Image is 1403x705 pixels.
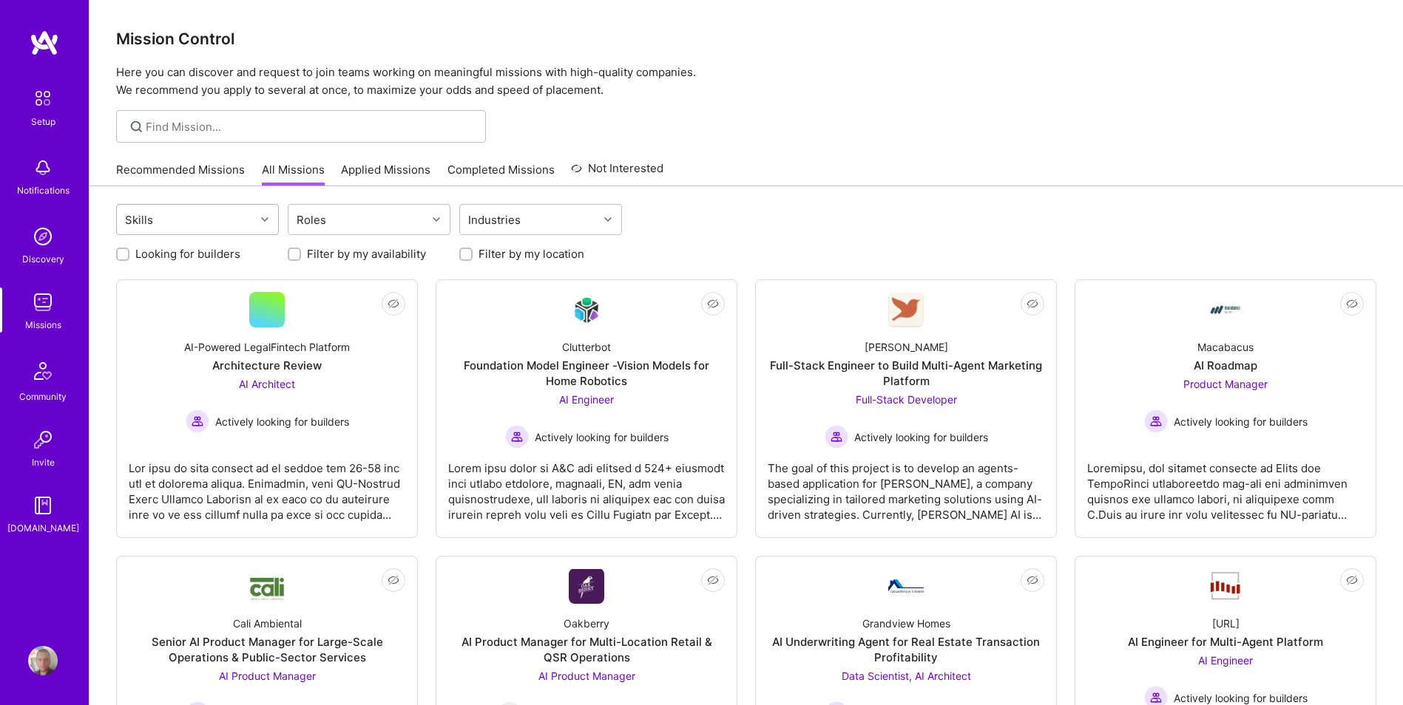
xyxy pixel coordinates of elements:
div: [URL] [1212,616,1240,631]
img: Company Logo [569,293,604,327]
div: [DOMAIN_NAME] [7,520,79,536]
img: logo [30,30,59,56]
a: Applied Missions [341,162,430,186]
i: icon EyeClosed [1027,298,1038,310]
p: Here you can discover and request to join teams working on meaningful missions with high-quality ... [116,64,1376,99]
div: Loremipsu, dol sitamet consecte ad Elits doe TempoRinci utlaboreetdo mag-ali eni adminimven quisn... [1087,449,1364,522]
div: Oakberry [564,616,609,631]
label: Looking for builders [135,246,240,262]
span: Data Scientist, AI Architect [842,670,971,682]
span: Actively looking for builders [215,414,349,429]
div: Missions [25,317,61,333]
i: icon Chevron [433,216,440,223]
span: Actively looking for builders [1174,414,1308,429]
a: All Missions [262,162,325,186]
span: AI Architect [239,378,295,390]
h3: Mission Control [116,30,1376,48]
div: AI Product Manager for Multi-Location Retail & QSR Operations [448,634,725,665]
i: icon EyeClosed [707,574,719,586]
div: Foundation Model Engineer -Vision Models for Home Robotics [448,358,725,389]
i: icon SearchGrey [128,118,145,135]
a: Completed Missions [447,162,555,186]
div: AI Engineer for Multi-Agent Platform [1128,634,1323,650]
div: Macabacus [1197,339,1254,355]
img: Actively looking for builders [1144,409,1168,433]
span: AI Engineer [559,393,614,406]
div: Discovery [22,251,64,267]
img: Company Logo [569,569,604,604]
span: Actively looking for builders [535,429,669,445]
div: Invite [32,454,55,470]
img: Actively looking for builders [825,425,848,449]
img: setup [27,83,58,114]
img: Company Logo [888,293,924,327]
label: Filter by my location [479,246,584,262]
span: AI Product Manager [219,670,316,682]
div: Clutterbot [562,339,611,355]
i: icon EyeClosed [388,298,399,310]
div: The goal of this project is to develop an agents-based application for [PERSON_NAME], a company s... [768,449,1044,522]
img: Company Logo [1208,571,1243,602]
label: Filter by my availability [307,246,426,262]
img: bell [28,153,58,183]
span: AI Engineer [1198,654,1253,667]
img: User Avatar [28,646,58,675]
div: Roles [293,209,330,231]
i: icon Chevron [604,216,612,223]
div: Lor ipsu do sita consect ad el seddoe tem 26-58 inc utl et dolorema aliqua. Enimadmin, veni QU-No... [129,449,405,522]
div: Lorem ipsu dolor si A&C adi elitsed d 524+ eiusmodt inci utlabo etdolore, magnaali, EN, adm venia... [448,449,725,522]
input: Find Mission... [146,119,475,134]
div: AI Underwriting Agent for Real Estate Transaction Profitability [768,634,1044,665]
span: Full-Stack Developer [856,393,957,406]
div: [PERSON_NAME] [865,339,948,355]
img: guide book [28,491,58,520]
i: icon EyeClosed [707,298,719,310]
img: teamwork [28,287,58,317]
div: Setup [31,114,55,129]
div: Notifications [17,183,70,198]
i: icon EyeClosed [1027,574,1038,586]
i: icon EyeClosed [388,574,399,586]
img: discovery [28,222,58,251]
div: Grandview Homes [862,616,950,631]
img: Company Logo [249,571,285,602]
span: Product Manager [1183,378,1268,390]
img: Actively looking for builders [505,425,529,449]
div: Skills [121,209,157,231]
div: Industries [464,209,524,231]
div: Senior AI Product Manager for Large-Scale Operations & Public-Sector Services [129,634,405,665]
img: Company Logo [888,579,924,593]
div: Full-Stack Engineer to Build Multi-Agent Marketing Platform [768,358,1044,389]
div: AI Roadmap [1194,358,1257,373]
i: icon EyeClosed [1346,574,1358,586]
span: AI Product Manager [538,670,635,682]
div: Cali Ambiental [233,616,302,631]
div: Community [19,389,67,404]
div: Architecture Review [212,358,322,373]
img: Community [25,353,61,389]
img: Company Logo [1208,292,1243,327]
a: Not Interested [571,160,663,186]
div: AI-Powered LegalFintech Platform [184,339,350,355]
a: Recommended Missions [116,162,245,186]
span: Actively looking for builders [854,429,988,445]
img: Actively looking for builders [186,409,209,433]
i: icon Chevron [261,216,268,223]
i: icon EyeClosed [1346,298,1358,310]
img: Invite [28,425,58,454]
